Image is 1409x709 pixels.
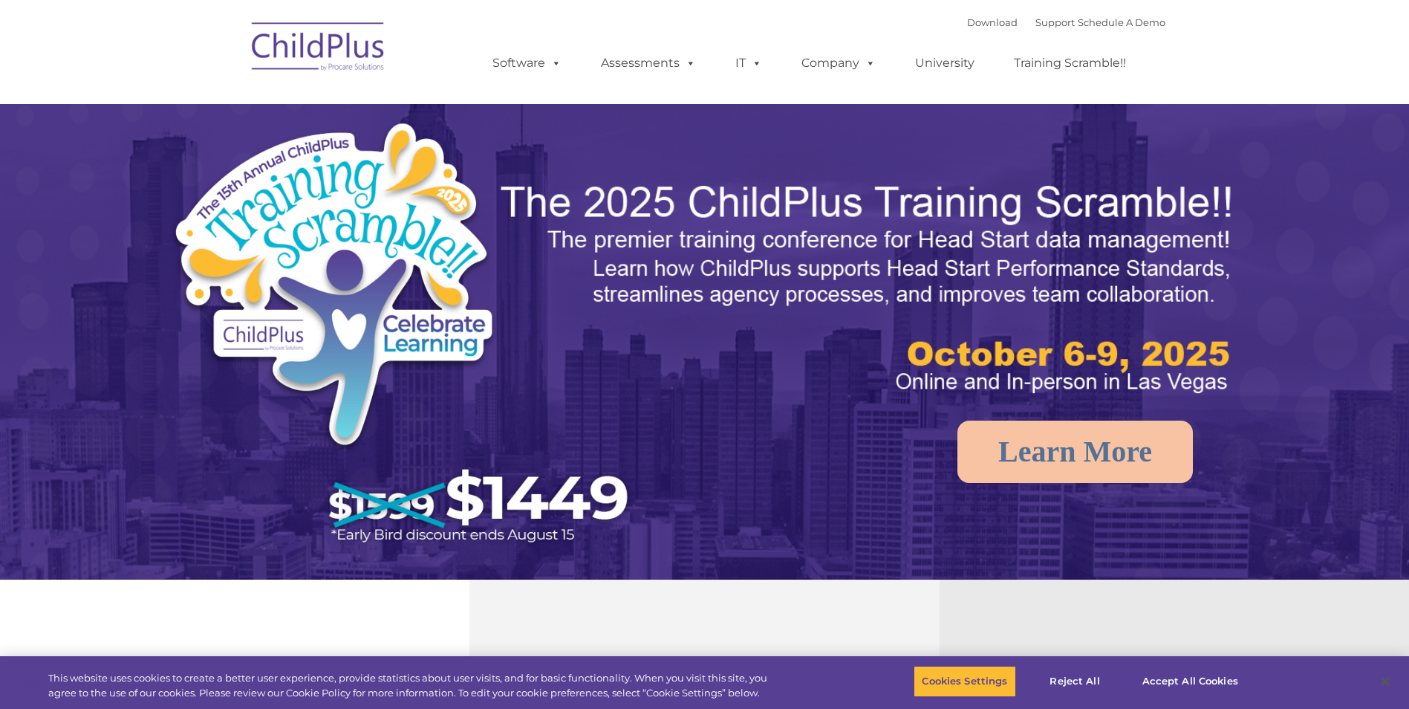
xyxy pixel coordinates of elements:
a: Schedule A Demo [1078,16,1165,28]
button: Reject All [1029,666,1122,697]
a: Assessments [586,48,711,78]
a: Download [967,16,1018,28]
span: Last name [206,98,252,109]
button: Close [1369,665,1402,698]
a: Support [1035,16,1075,28]
a: Company [787,48,891,78]
div: This website uses cookies to create a better user experience, provide statistics about user visit... [48,671,775,700]
button: Accept All Cookies [1134,666,1246,697]
a: Software [478,48,576,78]
a: University [900,48,989,78]
a: Training Scramble!! [999,48,1141,78]
img: ChildPlus by Procare Solutions [244,12,393,86]
span: Phone number [206,159,270,170]
a: Learn More [957,421,1193,483]
a: IT [720,48,777,78]
font: | [967,16,1165,28]
button: Cookies Settings [914,666,1015,697]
